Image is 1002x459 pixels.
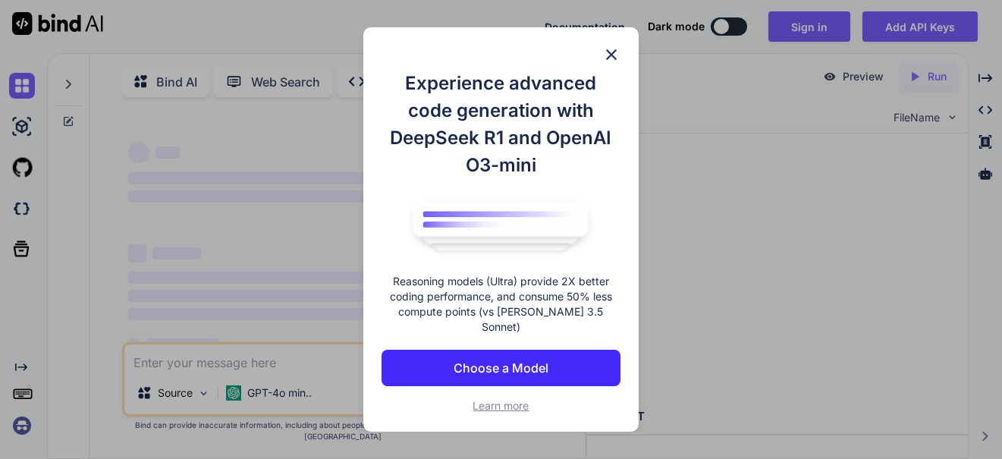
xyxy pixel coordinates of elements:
h1: Experience advanced code generation with DeepSeek R1 and OpenAI O3-mini [382,70,620,179]
img: bind logo [402,194,599,259]
p: Choose a Model [454,359,548,377]
button: Choose a Model [382,350,620,386]
p: Reasoning models (Ultra) provide 2X better coding performance, and consume 50% less compute point... [382,274,620,335]
img: close [602,46,620,64]
span: Learn more [473,399,529,412]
